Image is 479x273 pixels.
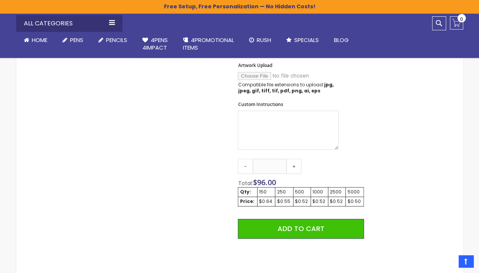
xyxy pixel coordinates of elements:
span: Rush [257,36,271,44]
a: Pens [55,32,91,48]
div: $0.52 [295,198,309,204]
span: Artwork Upload [238,62,272,69]
span: 4PROMOTIONAL ITEMS [183,36,234,51]
span: Add to Cart [278,224,325,233]
div: $0.52 [312,198,326,204]
a: Pencils [91,32,135,48]
a: Specials [279,32,326,48]
strong: Price: [240,198,254,204]
div: All Categories [16,15,122,32]
span: Custom Instructions [238,101,283,108]
span: Home [32,36,47,44]
p: Compatible file extensions to upload: [238,82,339,94]
div: 1000 [312,189,326,195]
strong: Qty: [240,189,251,195]
a: 4PROMOTIONALITEMS [175,32,242,56]
div: $0.55 [277,198,291,204]
div: $0.64 [259,198,273,204]
div: 150 [259,189,273,195]
div: $0.50 [347,198,362,204]
a: Home [16,32,55,48]
span: $ [253,177,276,187]
span: 4Pens 4impact [142,36,168,51]
div: 5000 [347,189,362,195]
iframe: Google Customer Reviews [417,253,479,273]
span: 96.00 [257,177,276,187]
span: 0 [460,16,463,23]
span: Pens [70,36,83,44]
strong: jpg, jpeg, gif, tiff, tif, pdf, png, ai, eps [238,81,333,94]
button: Add to Cart [238,219,364,239]
a: 0 [450,16,463,30]
a: - [238,159,253,174]
a: + [286,159,301,174]
span: Total: [238,179,253,187]
div: 500 [295,189,309,195]
div: 2500 [330,189,344,195]
div: 250 [277,189,291,195]
a: 4Pens4impact [135,32,175,56]
a: Rush [242,32,279,48]
div: $0.52 [330,198,344,204]
a: Blog [326,32,356,48]
span: Blog [334,36,349,44]
span: Specials [294,36,319,44]
span: Pencils [106,36,127,44]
